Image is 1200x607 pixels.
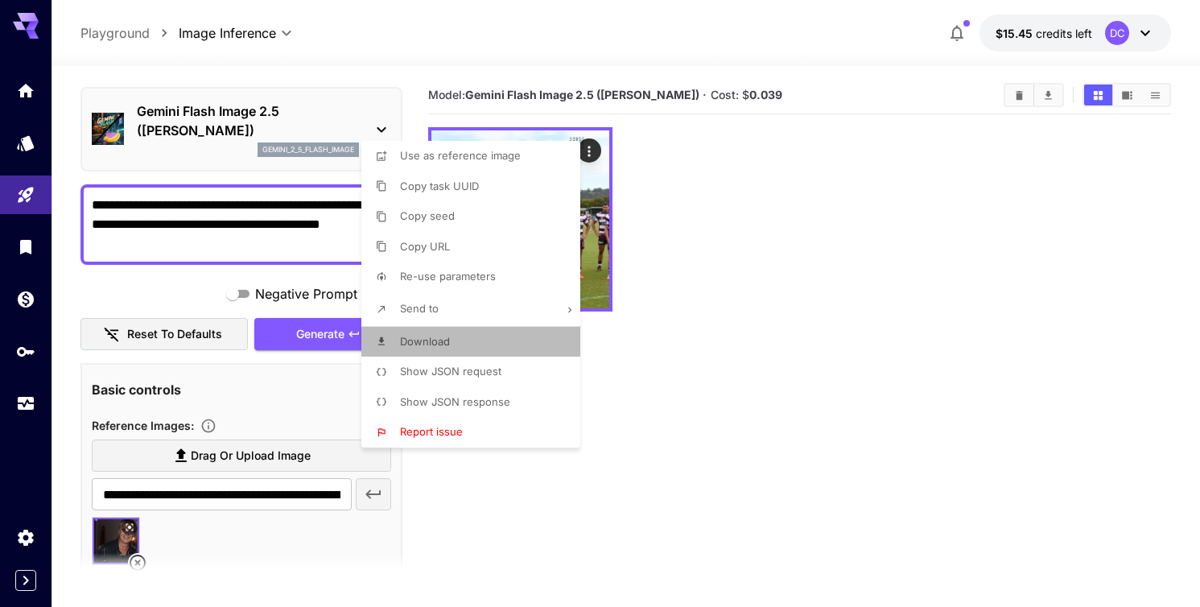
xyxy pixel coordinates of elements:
span: Use as reference image [400,149,521,162]
span: Re-use parameters [400,270,496,283]
span: Send to [400,302,439,315]
span: Show JSON response [400,395,510,408]
span: Report issue [400,425,463,438]
span: Copy task UUID [400,180,479,192]
span: Copy URL [400,240,450,253]
span: Download [400,335,450,348]
span: Show JSON request [400,365,501,378]
span: Copy seed [400,209,455,222]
